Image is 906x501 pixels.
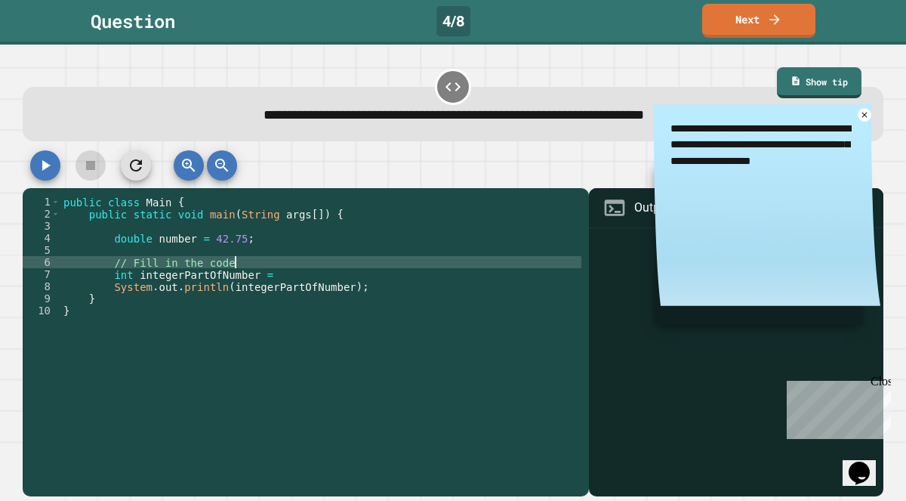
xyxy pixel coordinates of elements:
[23,280,60,292] div: 8
[23,208,60,220] div: 2
[23,256,60,268] div: 6
[91,8,175,35] div: Question
[702,4,815,38] a: Next
[781,375,891,439] iframe: chat widget
[23,196,60,208] div: 1
[23,220,60,232] div: 3
[51,208,60,220] span: Toggle code folding, rows 2 through 9
[23,232,60,244] div: 4
[6,6,104,96] div: Chat with us now!Close
[23,268,60,280] div: 7
[436,6,470,36] div: 4 / 8
[843,441,891,486] iframe: chat widget
[23,244,60,256] div: 5
[777,67,861,98] a: Show tip
[23,292,60,305] div: 9
[23,305,60,317] div: 10
[634,199,698,217] div: Output shell
[51,196,60,208] span: Toggle code folding, rows 1 through 10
